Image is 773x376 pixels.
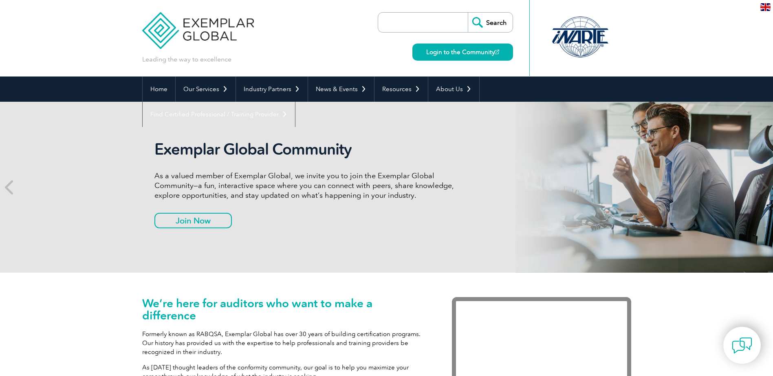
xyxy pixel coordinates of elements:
a: News & Events [308,77,374,102]
a: Our Services [176,77,236,102]
a: Resources [374,77,428,102]
h1: We’re here for auditors who want to make a difference [142,297,427,321]
a: Find Certified Professional / Training Provider [143,102,295,127]
a: About Us [428,77,479,102]
p: As a valued member of Exemplar Global, we invite you to join the Exemplar Global Community—a fun,... [154,171,460,200]
a: Home [143,77,175,102]
p: Leading the way to excellence [142,55,231,64]
img: open_square.png [495,50,499,54]
p: Formerly known as RABQSA, Exemplar Global has over 30 years of building certification programs. O... [142,330,427,356]
a: Login to the Community [412,44,513,61]
h2: Exemplar Global Community [154,140,460,159]
a: Industry Partners [236,77,308,102]
img: en [760,3,771,11]
a: Join Now [154,213,232,228]
img: contact-chat.png [732,335,752,356]
input: Search [468,13,513,32]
